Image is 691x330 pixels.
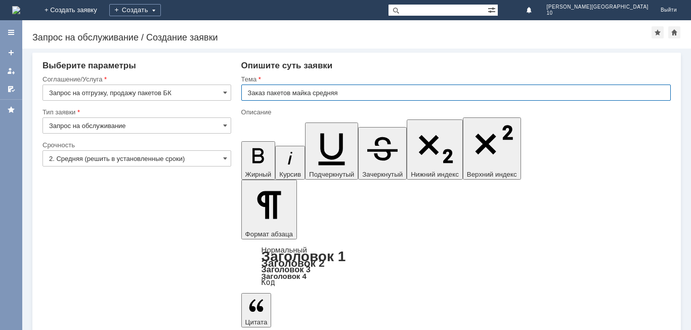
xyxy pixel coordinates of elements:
[358,127,407,180] button: Зачеркнутый
[42,109,229,115] div: Тип заявки
[12,6,20,14] a: Перейти на домашнюю страницу
[241,109,669,115] div: Описание
[279,171,301,178] span: Курсив
[309,171,354,178] span: Подчеркнутый
[109,4,161,16] div: Создать
[42,142,229,148] div: Срочность
[42,76,229,82] div: Соглашение/Услуга
[32,32,652,43] div: Запрос на обслуживание / Создание заявки
[241,61,333,70] span: Опишите суть заявки
[245,171,272,178] span: Жирный
[407,119,463,180] button: Нижний индекс
[547,4,649,10] span: [PERSON_NAME][GEOGRAPHIC_DATA]
[547,10,649,16] span: 10
[463,117,521,180] button: Верхний индекс
[3,45,19,61] a: Создать заявку
[467,171,517,178] span: Верхний индекс
[488,5,498,14] span: Расширенный поиск
[12,6,20,14] img: logo
[411,171,459,178] span: Нижний индекс
[652,26,664,38] div: Добавить в избранное
[241,293,272,327] button: Цитата
[262,278,275,287] a: Код
[262,249,346,264] a: Заголовок 1
[241,76,669,82] div: Тема
[245,318,268,326] span: Цитата
[3,81,19,97] a: Мои согласования
[245,230,293,238] span: Формат абзаца
[241,180,297,239] button: Формат абзаца
[362,171,403,178] span: Зачеркнутый
[262,265,311,274] a: Заголовок 3
[241,246,671,286] div: Формат абзаца
[275,146,305,180] button: Курсив
[3,63,19,79] a: Мои заявки
[241,141,276,180] button: Жирный
[262,245,307,254] a: Нормальный
[42,61,136,70] span: Выберите параметры
[668,26,680,38] div: Сделать домашней страницей
[262,272,307,280] a: Заголовок 4
[262,257,325,269] a: Заголовок 2
[305,122,358,180] button: Подчеркнутый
